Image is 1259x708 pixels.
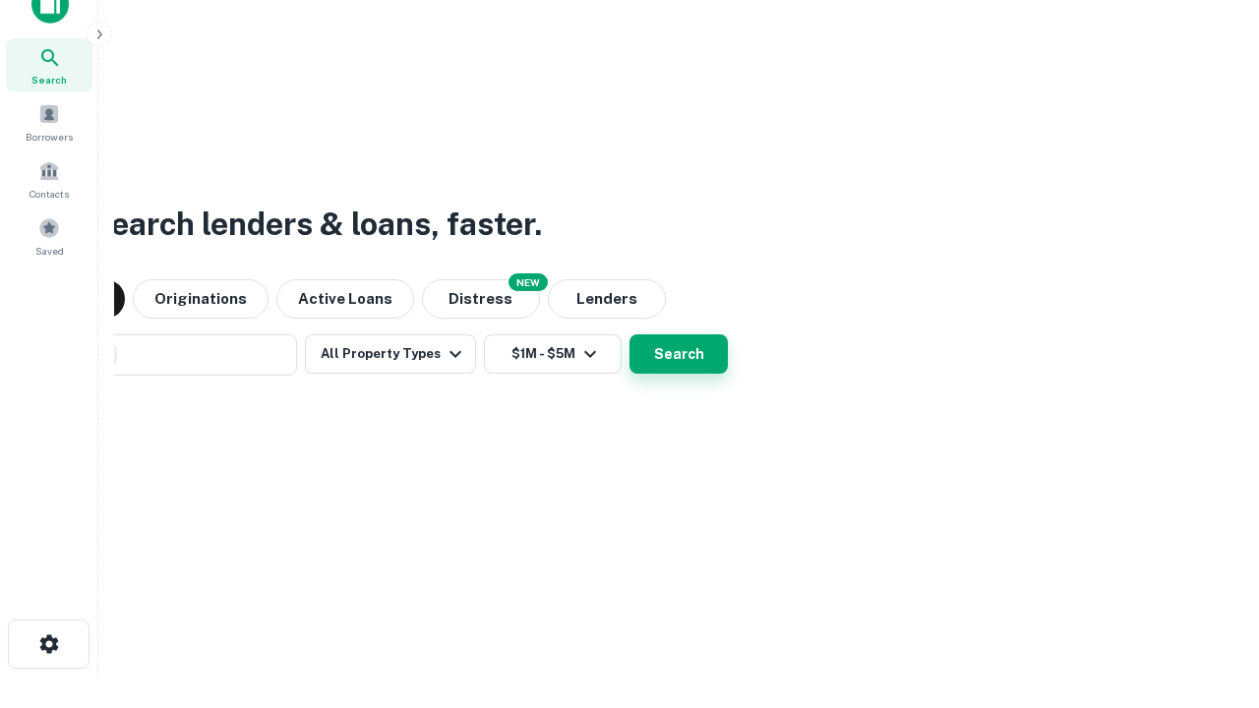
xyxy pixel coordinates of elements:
a: Search [6,38,92,91]
span: Contacts [30,186,69,202]
div: NEW [509,273,548,291]
button: All Property Types [305,334,476,374]
button: Search distressed loans with lien and other non-mortgage details. [422,279,540,319]
button: Search [629,334,728,374]
button: Active Loans [276,279,414,319]
a: Saved [6,209,92,263]
span: Borrowers [26,129,73,145]
button: Originations [133,279,269,319]
a: Borrowers [6,95,92,148]
span: Search [31,72,67,88]
iframe: Chat Widget [1161,551,1259,645]
a: Contacts [6,152,92,206]
span: Saved [35,243,64,259]
button: Lenders [548,279,666,319]
h3: Search lenders & loans, faster. [90,201,542,248]
button: $1M - $5M [484,334,622,374]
